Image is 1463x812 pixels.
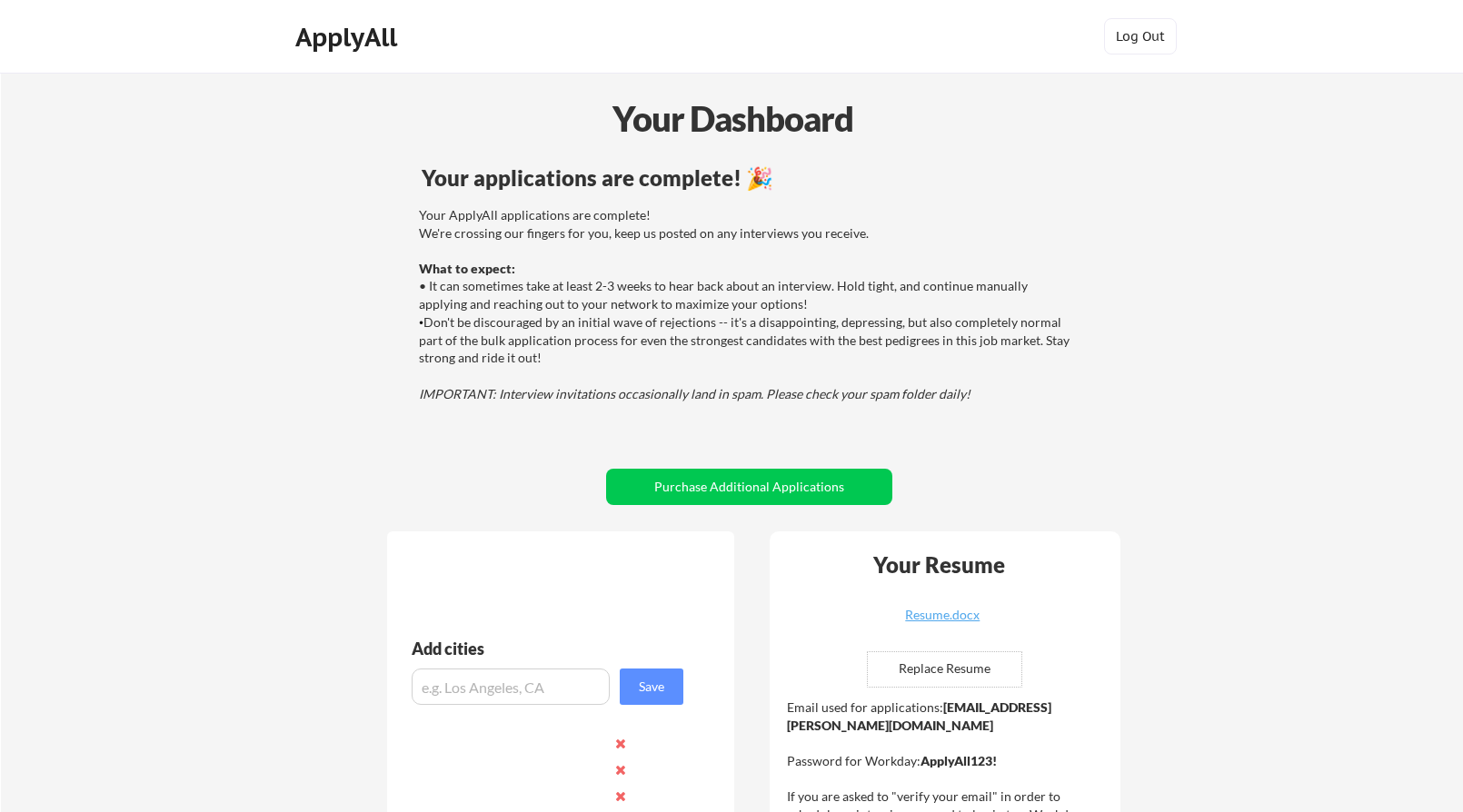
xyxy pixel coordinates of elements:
font: • [419,316,423,330]
input: e.g. Los Angeles, CA [412,668,610,705]
a: Resume.docx [834,609,1050,637]
div: Resume.docx [834,609,1050,621]
div: Your applications are complete! 🎉 [422,167,1077,189]
button: Save [620,668,683,705]
div: Your Dashboard [2,93,1463,144]
strong: [EMAIL_ADDRESS][PERSON_NAME][DOMAIN_NAME] [787,699,1051,733]
div: Your Resume [849,554,1029,576]
em: IMPORTANT: Interview invitations occasionally land in spam. Please check your spam folder daily! [419,386,970,401]
div: Your ApplyAll applications are complete! We're crossing our fingers for you, keep us posted on an... [419,206,1074,402]
strong: ApplyAll123! [921,753,997,768]
div: ApplyAll [295,22,403,53]
button: Purchase Additional Applications [606,469,892,505]
strong: What to expect: [419,261,515,276]
button: Log Out [1104,18,1177,54]
div: Add cities [412,640,688,657]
